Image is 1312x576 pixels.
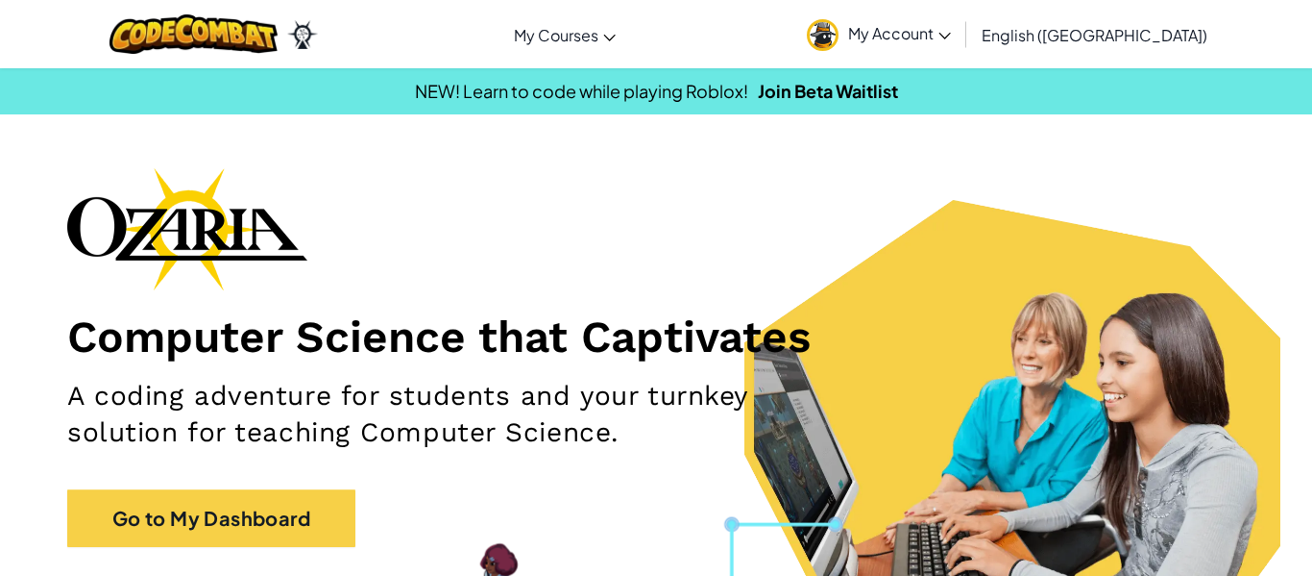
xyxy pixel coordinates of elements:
a: Go to My Dashboard [67,489,355,547]
a: English ([GEOGRAPHIC_DATA]) [972,9,1217,61]
img: Ozaria [287,20,318,49]
span: My Courses [514,25,598,45]
span: NEW! Learn to code while playing Roblox! [415,80,748,102]
img: avatar [807,19,838,51]
a: Join Beta Waitlist [758,80,898,102]
img: Ozaria branding logo [67,167,307,290]
a: My Courses [504,9,625,61]
h2: A coding adventure for students and your turnkey solution for teaching Computer Science. [67,378,856,451]
a: My Account [797,4,960,64]
img: CodeCombat logo [109,14,278,54]
span: English ([GEOGRAPHIC_DATA]) [982,25,1207,45]
span: My Account [848,23,951,43]
h1: Computer Science that Captivates [67,310,1245,363]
